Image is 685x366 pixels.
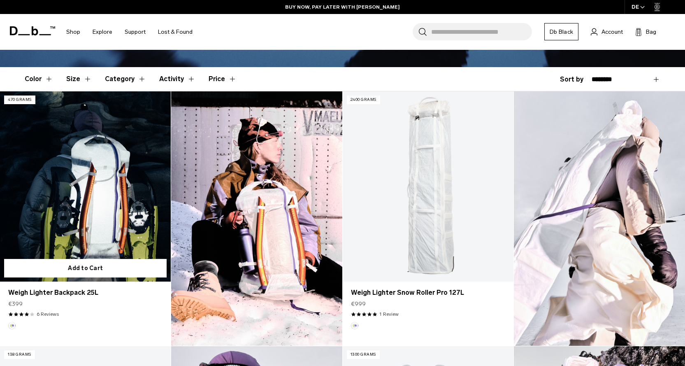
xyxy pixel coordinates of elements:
[635,27,656,37] button: Bag
[591,27,623,37] a: Account
[125,17,146,47] a: Support
[37,310,59,318] a: 6 reviews
[8,288,163,298] a: Weigh Lighter Backpack 25L
[66,17,80,47] a: Shop
[158,17,193,47] a: Lost & Found
[347,350,380,359] p: 1300 grams
[66,67,92,91] button: Toggle Filter
[4,350,35,359] p: 138 grams
[601,28,623,36] span: Account
[351,322,358,329] button: Aurora
[105,67,146,91] button: Toggle Filter
[285,3,400,11] a: BUY NOW, PAY LATER WITH [PERSON_NAME]
[514,91,685,346] img: Content block image
[343,91,513,281] a: Weigh Lighter Snow Roller Pro 127L
[379,310,399,318] a: 1 reviews
[8,300,23,308] span: €399
[93,17,112,47] a: Explore
[25,67,53,91] button: Toggle Filter
[544,23,578,40] a: Db Black
[209,67,237,91] button: Toggle Price
[351,300,366,308] span: €999
[351,288,505,298] a: Weigh Lighter Snow Roller Pro 127L
[646,28,656,36] span: Bag
[4,96,35,104] p: 470 grams
[8,322,16,329] button: Aurora
[4,259,167,277] button: Add to Cart
[347,96,380,104] p: 2400 grams
[159,67,195,91] button: Toggle Filter
[60,14,199,50] nav: Main Navigation
[171,91,342,346] img: Content block image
